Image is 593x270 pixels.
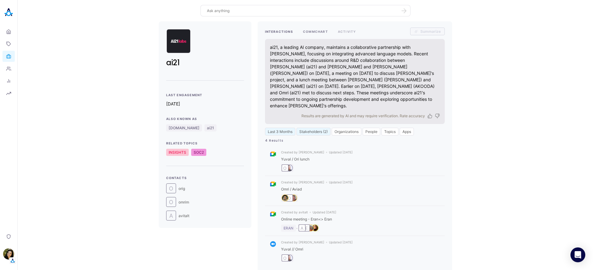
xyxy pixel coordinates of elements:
[282,195,288,201] img: Itamar Niddam
[2,6,15,19] img: Akooda Logo
[10,258,16,264] img: Tenant Logo
[282,195,288,201] button: Itamar Niddam
[326,240,328,244] span: bullet space
[307,225,314,231] div: Go to person's profile
[191,149,206,156] a: topic badge
[308,225,314,231] img: Eran Naor
[281,247,441,251] div: Yuval // Omri
[166,197,176,207] div: O
[179,213,189,218] span: avitalt
[166,29,191,54] img: ai21
[166,117,244,121] h2: Also Known As
[166,124,202,131] div: [DOMAIN_NAME]
[312,225,316,231] a: person badge
[269,180,277,188] img: Google Meet
[282,195,286,201] a: person badge
[286,255,290,261] a: person badge
[329,180,353,184] span: update date
[265,139,445,142] div: 4 Results
[309,210,311,214] span: bullet space
[282,195,288,201] div: Go to person's profile
[303,225,310,231] button: E
[3,248,14,259] img: Ilana Djemal
[329,240,353,244] span: update date
[269,210,277,218] img: Google Meet
[166,149,189,156] a: topic badge
[290,195,297,201] div: Go to person's profile
[269,150,277,158] img: Google Meet
[166,93,244,97] h2: Last Engagement
[363,128,380,135] button: People
[286,195,293,201] button: O
[269,240,277,248] img: Zoom
[281,225,296,232] div: ERAN
[282,165,288,171] button: O
[435,114,440,118] button: Dislike
[286,165,293,171] div: Go to person's profile
[2,246,15,264] button: Ilana DjemalTenant Logo
[166,124,202,131] span: topic badge
[265,28,293,35] button: INTERACTIONS
[312,225,318,231] button: Yaelle Tal
[301,113,425,119] p: Results are generated by AI and may require verification. Rate accuracy
[286,165,293,171] button: Yuval Gonczarowski
[281,187,441,191] div: Omri / Aviad
[303,28,328,35] button: COMMCHART
[286,255,293,261] div: Go to person's profile
[427,114,432,118] button: Like
[312,225,318,231] img: Yaelle Tal
[166,149,189,156] div: INSIGHTS
[329,150,353,154] span: update date
[410,28,445,35] button: summarize all interactions
[296,226,298,230] span: bullet space
[281,210,308,214] span: initiated by person
[281,240,324,244] span: initiated by person
[166,141,244,145] h2: Related Topics
[307,225,312,231] a: person badge
[179,200,189,204] span: omrim
[291,195,297,201] img: Aviad Pines
[282,255,288,261] div: O
[286,165,292,171] img: Yuval Gonczarowski
[282,255,288,261] button: O
[326,180,328,184] span: bullet space
[166,211,176,221] div: A
[204,124,217,131] span: topic badge
[338,28,356,35] button: ACTIVITY
[166,57,244,68] h1: ai21
[400,128,414,135] button: Apps
[312,225,318,231] div: Go to person's profile
[281,225,296,232] span: topic badge
[299,225,305,231] div: A
[286,165,290,171] a: person badge
[299,225,305,231] button: A
[313,210,336,214] span: update date
[290,195,297,201] button: Aviad Pines
[286,195,292,201] div: O
[281,157,441,161] div: Yuval / Ori lunch
[286,255,292,261] img: Yuval Gonczarowski
[204,124,217,131] div: ai21
[265,128,295,135] button: Last 3 Months
[286,255,293,261] button: Yuval Gonczarowski
[303,225,309,231] div: E
[179,186,185,191] span: orig
[282,165,288,171] div: O
[296,128,330,135] button: Stakeholders (2)
[166,183,176,193] div: O
[281,150,324,154] span: initiated by person
[326,150,328,154] span: bullet space
[570,247,585,262] div: Open Intercom Messenger
[290,195,295,201] a: person badge
[270,44,440,109] div: ai21, a leading AI company, maintains a collaborative partnership with [PERSON_NAME], focusing on...
[381,128,398,135] button: Topics
[166,176,244,180] h2: Contacts
[166,101,244,107] p: [DATE]
[191,149,206,156] div: SOC2
[307,225,314,231] button: Eran Naor
[281,180,324,184] span: initiated by person
[332,128,361,135] button: Organizations
[281,217,441,221] div: Online meeting - Eran<> Eran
